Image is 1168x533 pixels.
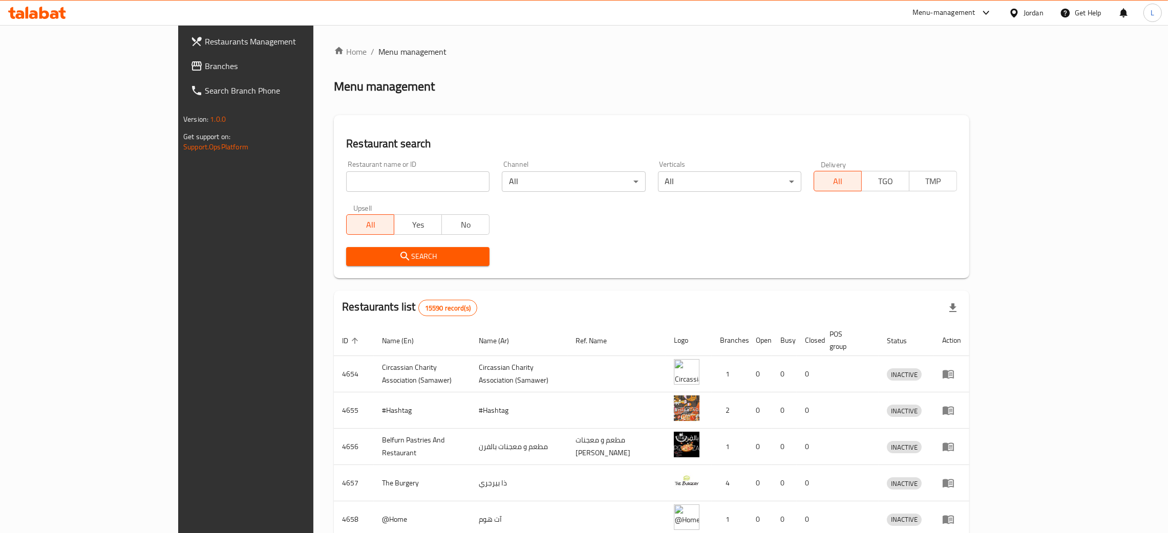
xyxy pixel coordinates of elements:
td: ​Circassian ​Charity ​Association​ (Samawer) [374,356,471,392]
div: Menu-management [912,7,975,19]
td: ​Circassian ​Charity ​Association​ (Samawer) [471,356,567,392]
span: 15590 record(s) [419,303,477,313]
span: Search Branch Phone [205,84,365,97]
div: Menu [942,368,961,380]
div: Menu [942,404,961,416]
span: INACTIVE [887,405,922,417]
td: 0 [797,465,821,501]
td: 2 [712,392,748,429]
button: Yes [394,214,442,235]
button: All [346,214,394,235]
span: 1.0.0 [210,113,226,126]
div: Menu [942,440,961,453]
h2: Restaurant search [346,136,957,151]
button: No [441,214,490,235]
div: Jordan [1024,7,1044,18]
span: Name (Ar) [479,335,522,347]
th: Busy [772,325,797,356]
span: Branches [205,60,365,72]
span: Restaurants Management [205,35,365,48]
div: All [658,171,801,192]
th: Logo [666,325,712,356]
td: 0 [748,356,772,392]
span: Get support on: [183,130,230,143]
td: مطعم و معجنات [PERSON_NAME] [567,429,666,465]
th: Branches [712,325,748,356]
span: All [351,217,390,232]
span: Status [887,335,920,347]
span: Version: [183,113,208,126]
td: 0 [748,392,772,429]
span: TGO [866,174,905,189]
input: Search for restaurant name or ID.. [346,171,490,192]
span: POS group [830,328,866,352]
td: #Hashtag [374,392,471,429]
td: 4 [712,465,748,501]
td: 0 [772,465,797,501]
span: Name (En) [382,335,427,347]
td: Belfurn Pastries And Restaurant [374,429,471,465]
label: Delivery [821,161,846,168]
span: Menu management [378,46,447,58]
td: 0 [797,392,821,429]
td: مطعم و معجنات بالفرن [471,429,567,465]
span: INACTIVE [887,478,922,490]
div: All [502,171,645,192]
button: Search [346,247,490,266]
a: Search Branch Phone [182,78,373,103]
img: ​Circassian ​Charity ​Association​ (Samawer) [674,359,699,385]
td: 0 [748,465,772,501]
div: Menu [942,477,961,489]
span: Yes [398,217,438,232]
span: No [446,217,485,232]
div: Total records count [418,300,477,316]
img: The Burgery [674,468,699,494]
span: Ref. Name [576,335,620,347]
td: 1 [712,429,748,465]
nav: breadcrumb [334,46,969,58]
a: Branches [182,54,373,78]
img: Belfurn Pastries And Restaurant [674,432,699,457]
span: Search [354,250,481,263]
span: L [1151,7,1154,18]
td: 0 [797,429,821,465]
td: 0 [797,356,821,392]
td: #Hashtag [471,392,567,429]
button: TGO [861,171,909,191]
div: Menu [942,513,961,525]
img: #Hashtag [674,395,699,421]
h2: Menu management [334,78,435,95]
td: 0 [772,392,797,429]
div: Export file [941,296,965,320]
th: Closed [797,325,821,356]
td: 1 [712,356,748,392]
td: The Burgery [374,465,471,501]
td: 0 [748,429,772,465]
th: Open [748,325,772,356]
img: @Home [674,504,699,530]
button: TMP [909,171,957,191]
span: All [818,174,858,189]
td: ذا بيرجري [471,465,567,501]
span: TMP [914,174,953,189]
label: Upsell [353,204,372,211]
a: Support.OpsPlatform [183,140,248,153]
button: All [814,171,862,191]
span: INACTIVE [887,369,922,381]
th: Action [934,325,969,356]
div: INACTIVE [887,441,922,453]
td: 0 [772,356,797,392]
td: 0 [772,429,797,465]
span: ID [342,335,362,347]
a: Restaurants Management [182,29,373,54]
span: INACTIVE [887,514,922,525]
h2: Restaurants list [342,299,477,316]
span: INACTIVE [887,441,922,453]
